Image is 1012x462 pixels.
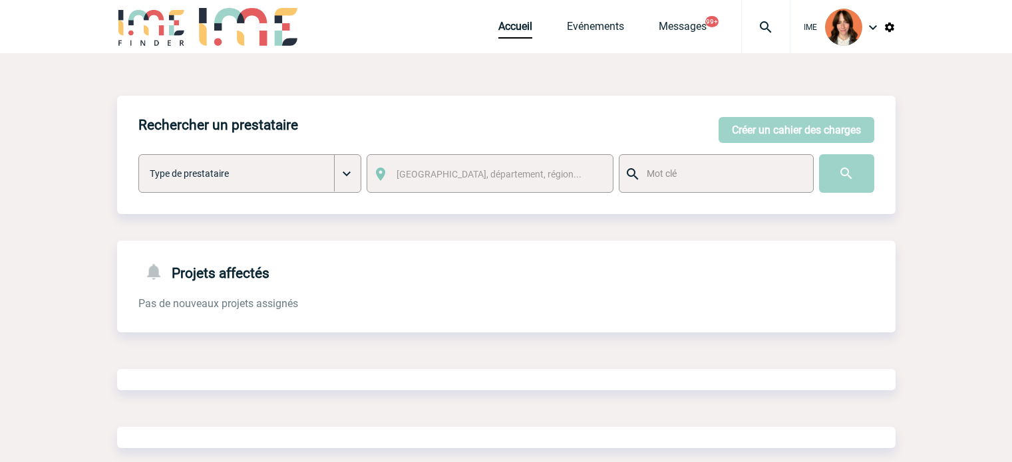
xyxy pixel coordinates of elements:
input: Submit [819,154,874,193]
img: notifications-24-px-g.png [144,262,172,281]
button: 99+ [705,16,719,27]
span: Pas de nouveaux projets assignés [138,297,298,310]
img: 94396-2.png [825,9,862,46]
a: Evénements [567,20,624,39]
span: IME [804,23,817,32]
a: Accueil [498,20,532,39]
input: Mot clé [643,165,801,182]
span: [GEOGRAPHIC_DATA], département, région... [397,169,582,179]
img: IME-Finder [117,8,186,46]
h4: Rechercher un prestataire [138,117,298,133]
h4: Projets affectés [138,262,269,281]
a: Messages [659,20,707,39]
